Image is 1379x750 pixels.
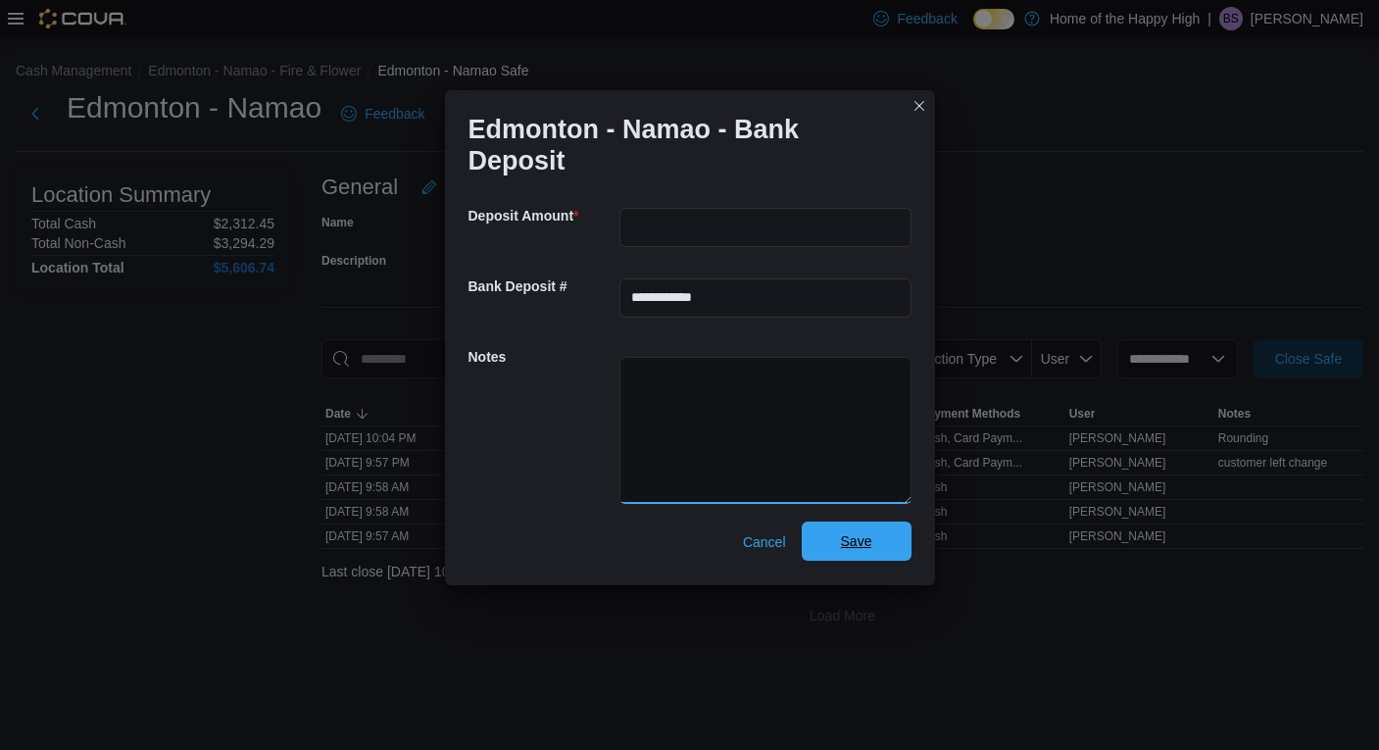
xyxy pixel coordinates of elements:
[468,196,616,235] h5: Deposit Amount
[468,267,616,306] h5: Bank Deposit #
[802,522,911,561] button: Save
[468,114,896,176] h1: Edmonton - Namao - Bank Deposit
[743,532,786,552] span: Cancel
[908,94,931,118] button: Closes this modal window
[841,531,872,551] span: Save
[735,523,794,562] button: Cancel
[468,337,616,376] h5: Notes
